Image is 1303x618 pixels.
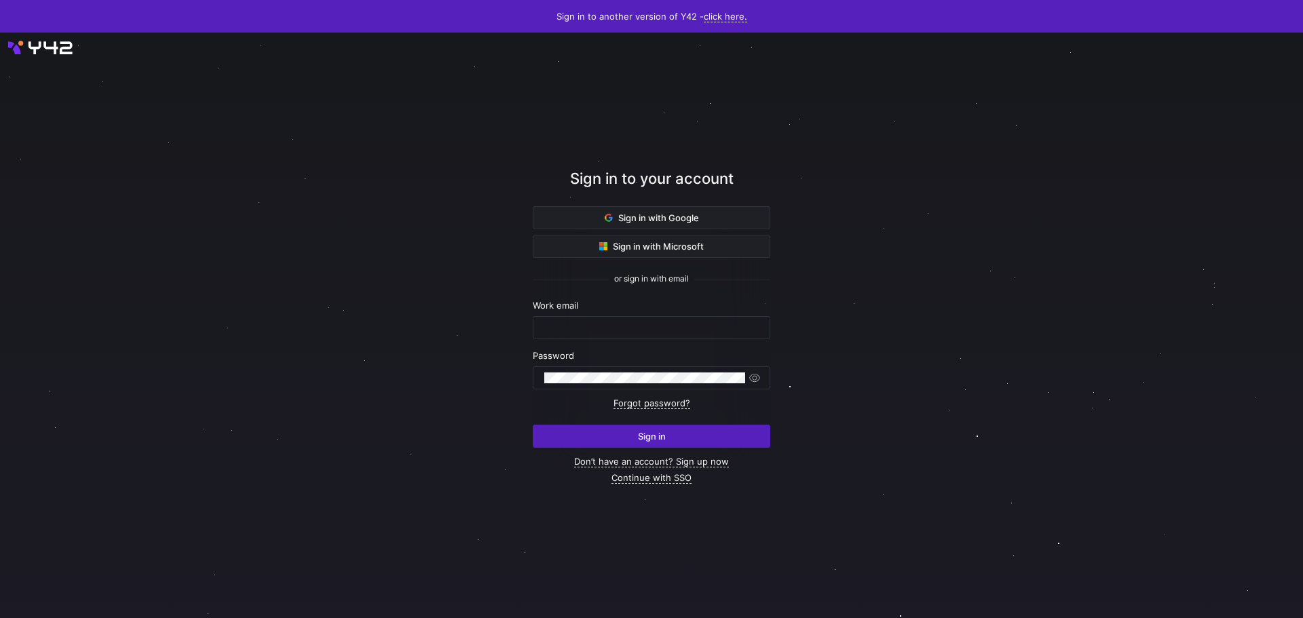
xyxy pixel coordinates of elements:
[533,425,770,448] button: Sign in
[533,300,578,311] span: Work email
[574,456,729,467] a: Don’t have an account? Sign up now
[605,212,699,223] span: Sign in with Google
[533,206,770,229] button: Sign in with Google
[611,472,692,484] a: Continue with SSO
[704,11,747,22] a: click here.
[614,274,689,284] span: or sign in with email
[613,398,690,409] a: Forgot password?
[533,235,770,258] button: Sign in with Microsoft
[638,431,666,442] span: Sign in
[533,350,574,361] span: Password
[599,241,704,252] span: Sign in with Microsoft
[533,168,770,206] div: Sign in to your account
